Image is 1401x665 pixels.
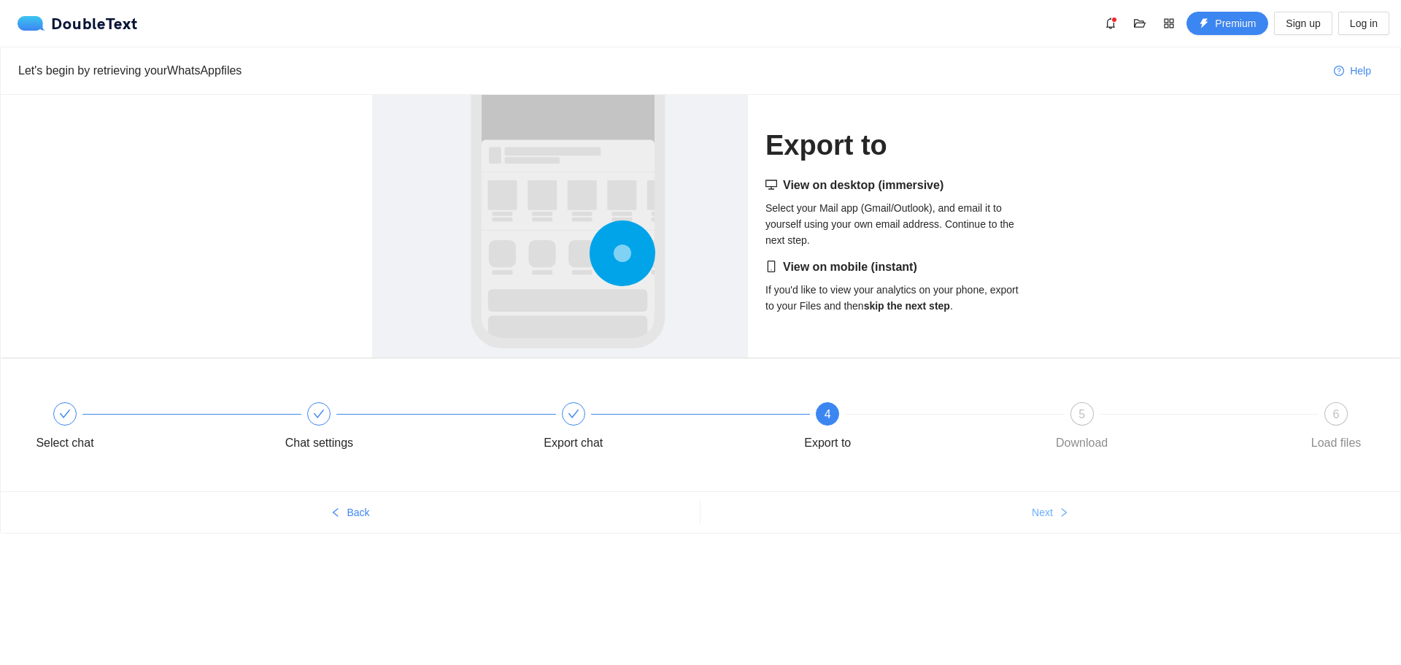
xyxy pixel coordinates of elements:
h5: View on mobile (instant) [765,258,1029,276]
div: If you'd like to view your analytics on your phone, export to your Files and then . [765,258,1029,314]
span: Premium [1215,15,1256,31]
span: check [59,408,71,420]
button: Nextright [700,501,1400,524]
span: 6 [1333,408,1340,420]
span: Help [1350,63,1371,79]
span: folder-open [1129,18,1151,29]
button: question-circleHelp [1322,59,1383,82]
h5: View on desktop (immersive) [765,177,1029,194]
span: mobile [765,261,777,272]
button: Log in [1338,12,1389,35]
button: bell [1099,12,1122,35]
a: logoDoubleText [18,16,138,31]
span: thunderbolt [1199,18,1209,30]
span: Back [347,504,369,520]
span: question-circle [1334,66,1344,77]
span: desktop [765,179,777,191]
img: logo [18,16,51,31]
div: 4Export to [785,402,1039,455]
div: 5Download [1040,402,1294,455]
span: 5 [1078,408,1085,420]
div: Export chat [544,431,603,455]
span: bell [1100,18,1122,29]
h1: Export to [765,128,1029,163]
div: Load files [1311,431,1362,455]
div: Chat settings [285,431,353,455]
span: Sign up [1286,15,1320,31]
span: Log in [1350,15,1378,31]
button: thunderboltPremium [1186,12,1268,35]
button: appstore [1157,12,1181,35]
div: Download [1056,431,1108,455]
div: Select chat [36,431,93,455]
span: check [313,408,325,420]
div: Export chat [531,402,785,455]
div: Chat settings [277,402,530,455]
div: Let's begin by retrieving your WhatsApp files [18,61,1322,80]
button: Sign up [1274,12,1332,35]
div: Select chat [23,402,277,455]
div: 6Load files [1294,402,1378,455]
div: Export to [804,431,851,455]
div: DoubleText [18,16,138,31]
span: left [331,507,341,519]
button: leftBack [1,501,700,524]
div: Select your Mail app (Gmail/Outlook), and email it to yourself using your own email address. Cont... [765,177,1029,248]
strong: skip the next step [864,300,950,312]
span: check [568,408,579,420]
button: folder-open [1128,12,1151,35]
span: Next [1032,504,1053,520]
span: appstore [1158,18,1180,29]
span: right [1059,507,1069,519]
span: 4 [825,408,831,420]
